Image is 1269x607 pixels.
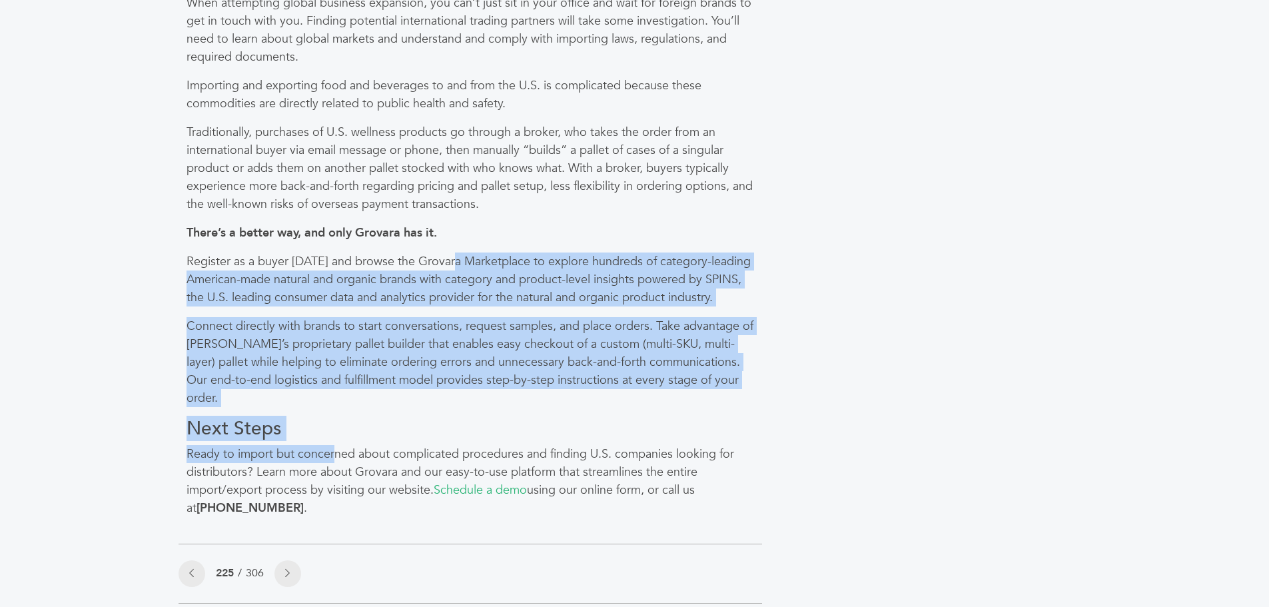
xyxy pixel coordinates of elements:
[434,482,527,498] a: Schedule a demo
[187,418,754,440] h3: Next Steps
[216,566,234,580] span: 225
[187,77,754,113] p: Importing and exporting food and beverages to and from the U.S. is complicated because these comm...
[234,566,246,580] span: /
[197,500,304,516] strong: [PHONE_NUMBER]
[187,253,754,306] p: Register as a buyer [DATE] and browse the Grovara Marketplace to explore hundreds of category-lea...
[187,445,754,517] p: Ready to import but concerned about complicated procedures and finding U.S. companies looking for...
[187,317,754,407] p: Connect directly with brands to start conversations, request samples, and place orders. Take adva...
[187,123,754,213] p: Traditionally, purchases of U.S. wellness products go through a broker, who takes the order from ...
[187,225,437,241] strong: There’s a better way, and only Grovara has it.
[246,566,264,580] a: 306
